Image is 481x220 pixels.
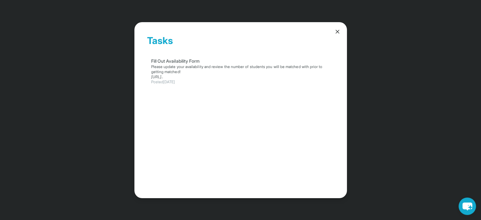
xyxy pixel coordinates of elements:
div: Fill Out Availability Form [151,58,330,64]
div: Posted [DATE] [151,79,330,85]
button: chat-button [459,198,476,215]
a: [URL].. [151,74,163,79]
div: Please update your availability and review the number of students you will be matched with prior ... [151,64,330,74]
div: Tasks [147,35,334,54]
a: Fill Out Availability FormPlease update your availability and review the number of students you w... [147,54,334,86]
